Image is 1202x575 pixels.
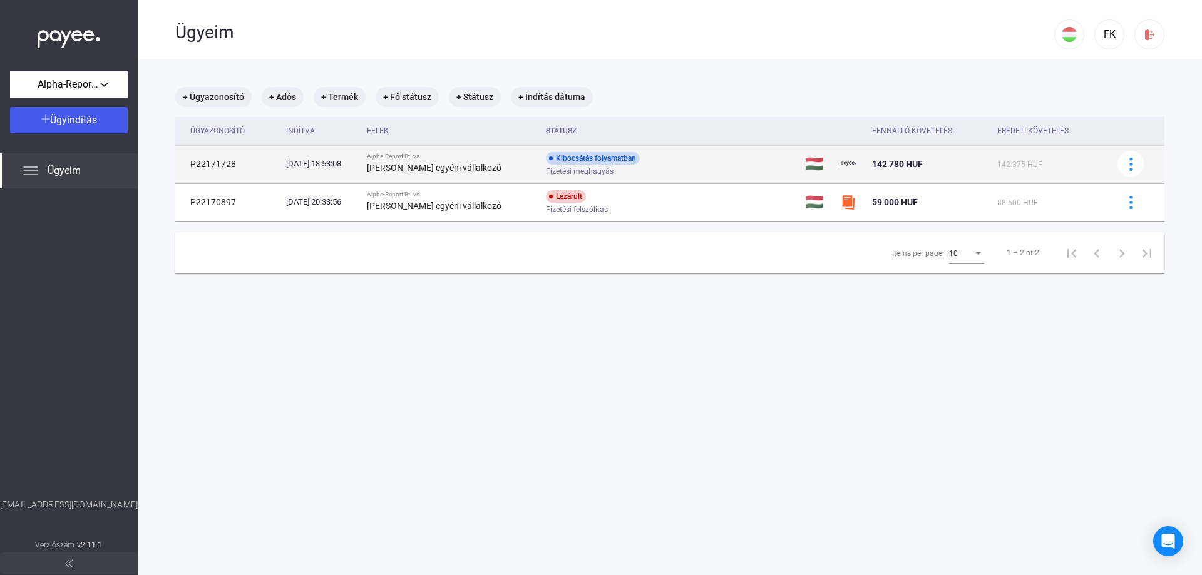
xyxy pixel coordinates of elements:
[997,123,1069,138] div: Eredeti követelés
[449,87,501,107] mat-chip: + Státusz
[997,198,1038,207] span: 88 500 HUF
[50,114,97,126] span: Ügyindítás
[286,123,315,138] div: Indítva
[1109,240,1134,265] button: Next page
[872,159,923,169] span: 142 780 HUF
[190,123,276,138] div: Ügyazonosító
[175,183,281,221] td: P22170897
[1153,526,1183,556] div: Open Intercom Messenger
[38,77,100,92] span: Alpha-Report Bt.
[872,123,987,138] div: Fennálló követelés
[48,163,81,178] span: Ügyeim
[841,195,856,210] img: szamlazzhu-mini
[841,156,856,171] img: payee-logo
[175,22,1054,43] div: Ügyeim
[376,87,439,107] mat-chip: + Fő státusz
[1007,245,1039,260] div: 1 – 2 of 2
[1099,27,1120,42] div: FK
[1117,151,1144,177] button: more-blue
[1124,158,1138,171] img: more-blue
[546,202,608,217] span: Fizetési felszólítás
[1143,28,1156,41] img: logout-red
[38,23,100,49] img: white-payee-white-dot.svg
[41,114,50,123] img: plus-white.svg
[1054,19,1084,49] button: HU
[314,87,366,107] mat-chip: + Termék
[1134,240,1159,265] button: Last page
[949,245,984,260] mat-select: Items per page:
[175,145,281,183] td: P22171728
[367,201,501,211] strong: [PERSON_NAME] egyéni vállalkozó
[1117,189,1144,215] button: more-blue
[541,117,800,145] th: Státusz
[10,107,128,133] button: Ügyindítás
[367,123,536,138] div: Felek
[286,158,357,170] div: [DATE] 18:53:08
[10,71,128,98] button: Alpha-Report Bt.
[800,145,836,183] td: 🇭🇺
[997,123,1102,138] div: Eredeti követelés
[1134,19,1164,49] button: logout-red
[175,87,252,107] mat-chip: + Ügyazonosító
[367,123,389,138] div: Felek
[1062,27,1077,42] img: HU
[1094,19,1124,49] button: FK
[949,249,958,258] span: 10
[367,163,501,173] strong: [PERSON_NAME] egyéni vállalkozó
[367,153,536,160] div: Alpha-Report Bt. vs
[872,123,952,138] div: Fennálló követelés
[23,163,38,178] img: list.svg
[367,191,536,198] div: Alpha-Report Bt. vs
[65,560,73,567] img: arrow-double-left-grey.svg
[77,541,103,549] strong: v2.11.1
[286,196,357,208] div: [DATE] 20:33:56
[1124,196,1138,209] img: more-blue
[1059,240,1084,265] button: First page
[286,123,357,138] div: Indítva
[511,87,593,107] mat-chip: + Indítás dátuma
[1084,240,1109,265] button: Previous page
[190,123,245,138] div: Ügyazonosító
[546,164,614,179] span: Fizetési meghagyás
[546,152,640,165] div: Kibocsátás folyamatban
[892,246,944,261] div: Items per page:
[872,197,918,207] span: 59 000 HUF
[546,190,586,203] div: Lezárult
[997,160,1042,169] span: 142 375 HUF
[800,183,836,221] td: 🇭🇺
[262,87,304,107] mat-chip: + Adós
